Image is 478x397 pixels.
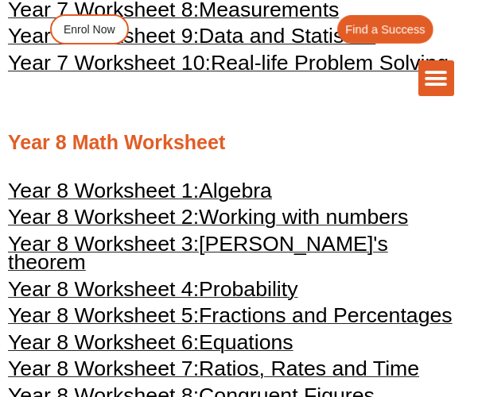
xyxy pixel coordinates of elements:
span: Year 8 Worksheet 3: [8,232,199,256]
span: Year 8 Worksheet 1: [8,179,199,202]
span: Algebra [199,179,272,202]
a: Year 8 Worksheet 5:Fractions and Percentages [8,310,453,326]
h2: Year 8 Math Worksheet [8,129,470,156]
span: Working with numbers [199,205,408,229]
span: Find a Success [345,24,426,36]
a: Year 8 Worksheet 1:Algebra [8,186,272,202]
a: Year 8 Worksheet 4:Probability [8,284,298,300]
iframe: Chat Widget [205,218,478,397]
span: Ratios, Rates and Time [199,357,419,380]
a: Find a Success [337,15,434,44]
span: Enrol Now [64,24,115,35]
a: Year 8 Worksheet 3:[PERSON_NAME]'s theorem [8,239,388,274]
span: Fractions and Percentages [199,303,453,327]
span: Year 8 Worksheet 6: [8,330,199,354]
a: Year 8 Worksheet 7:Ratios, Rates and Time [8,364,419,380]
div: Menu Toggle [418,60,454,96]
span: Year 8 Worksheet 7: [8,357,199,380]
span: Year 8 Worksheet 2: [8,205,199,229]
a: Year 8 Worksheet 6:Equations [8,337,293,353]
span: Probability [199,277,297,301]
span: Year 8 Worksheet 5: [8,303,199,327]
span: Equations [199,330,293,354]
a: Enrol Now [50,14,129,44]
a: Year 8 Worksheet 2:Working with numbers [8,212,408,228]
span: [PERSON_NAME]'s theorem [8,232,388,275]
span: Year 8 Worksheet 4: [8,277,199,301]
